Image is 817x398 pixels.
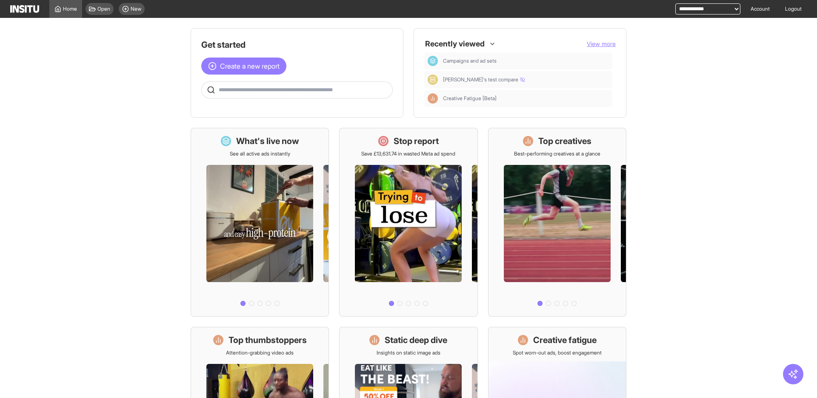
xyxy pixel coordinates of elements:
[63,6,77,12] span: Home
[10,5,39,13] img: Logo
[394,135,439,147] h1: Stop report
[361,150,455,157] p: Save £13,631.74 in wasted Meta ad spend
[587,40,616,48] button: View more
[377,349,440,356] p: Insights on static image ads
[230,150,290,157] p: See all active ads instantly
[229,334,307,346] h1: Top thumbstoppers
[339,128,477,317] a: Stop reportSave £13,631.74 in wasted Meta ad spend
[443,76,609,83] span: Andy's test compare
[226,349,294,356] p: Attention-grabbing video ads
[428,56,438,66] div: Dashboard
[236,135,299,147] h1: What's live now
[131,6,141,12] span: New
[443,76,525,83] span: [PERSON_NAME]'s test compare
[443,95,609,102] span: Creative Fatigue [Beta]
[443,95,497,102] span: Creative Fatigue [Beta]
[201,58,286,75] button: Create a new report
[97,6,110,12] span: Open
[538,135,591,147] h1: Top creatives
[428,75,438,85] div: Comparison
[488,128,626,317] a: Top creativesBest-performing creatives at a glance
[201,39,393,51] h1: Get started
[220,61,280,71] span: Create a new report
[428,93,438,104] div: Insights
[587,40,616,47] span: View more
[443,58,609,64] span: Campaigns and ad sets
[514,150,600,157] p: Best-performing creatives at a glance
[191,128,329,317] a: What's live nowSee all active ads instantly
[385,334,447,346] h1: Static deep dive
[443,58,497,64] span: Campaigns and ad sets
